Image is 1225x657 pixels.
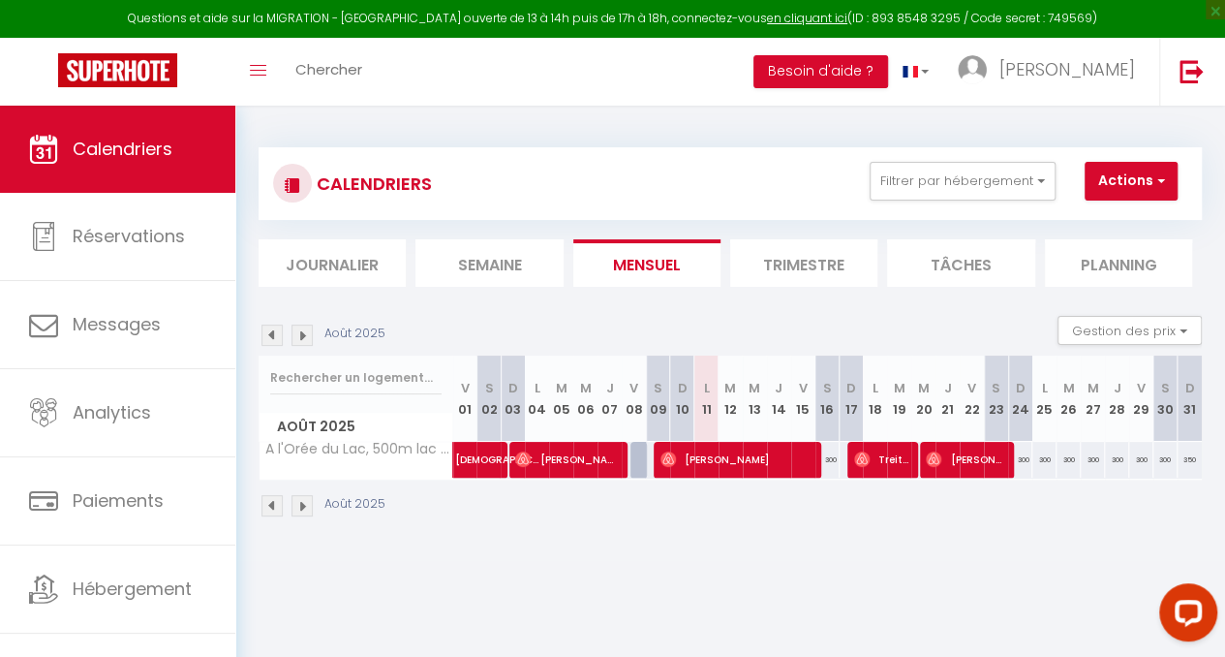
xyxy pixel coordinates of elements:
abbr: L [873,379,878,397]
span: Chercher [295,59,362,79]
th: 25 [1032,356,1057,442]
abbr: V [799,379,808,397]
a: [DEMOGRAPHIC_DATA][PERSON_NAME] [445,442,470,479]
th: 09 [646,356,670,442]
li: Planning [1045,239,1192,287]
li: Journalier [259,239,406,287]
th: 15 [791,356,815,442]
th: 11 [694,356,719,442]
th: 02 [476,356,501,442]
abbr: M [1062,379,1074,397]
abbr: M [894,379,905,397]
abbr: V [629,379,638,397]
div: 300 [1153,442,1178,478]
abbr: J [775,379,782,397]
th: 13 [743,356,767,442]
button: Gestion des prix [1057,316,1202,345]
div: 300 [1057,442,1081,478]
abbr: D [1185,379,1195,397]
button: Actions [1085,162,1178,201]
span: Calendriers [73,137,172,161]
abbr: D [1016,379,1026,397]
div: 300 [1081,442,1105,478]
span: [PERSON_NAME] [926,441,1003,478]
abbr: M [1087,379,1098,397]
img: ... [958,55,987,84]
p: Août 2025 [324,325,385,343]
span: [PERSON_NAME] [515,441,616,478]
abbr: M [580,379,592,397]
th: 23 [984,356,1008,442]
th: 28 [1105,356,1129,442]
li: Mensuel [573,239,720,287]
th: 01 [453,356,477,442]
span: Analytics [73,400,151,424]
th: 05 [549,356,573,442]
img: logout [1179,59,1204,83]
div: 300 [1105,442,1129,478]
a: Chercher [281,38,377,106]
div: 300 [1032,442,1057,478]
th: 30 [1153,356,1178,442]
span: Août 2025 [260,413,452,441]
th: 06 [573,356,597,442]
div: 300 [1008,442,1032,478]
abbr: V [460,379,469,397]
th: 22 [960,356,984,442]
th: 03 [501,356,525,442]
abbr: S [823,379,832,397]
th: 17 [840,356,864,442]
abbr: M [918,379,930,397]
div: 300 [1129,442,1153,478]
span: Treittia Abecassis [854,441,908,478]
img: Super Booking [58,53,177,87]
th: 08 [622,356,646,442]
abbr: M [749,379,760,397]
abbr: D [508,379,518,397]
a: en cliquant ici [767,10,847,26]
button: Filtrer par hébergement [870,162,1056,201]
abbr: L [535,379,540,397]
h3: CALENDRIERS [312,162,432,205]
th: 27 [1081,356,1105,442]
th: 21 [935,356,960,442]
abbr: L [703,379,709,397]
abbr: M [724,379,736,397]
th: 19 [887,356,911,442]
span: A l'Orée du Lac, 500m lac de [GEOGRAPHIC_DATA] [262,442,456,456]
div: 300 [815,442,840,478]
th: 16 [815,356,840,442]
th: 04 [525,356,549,442]
abbr: J [606,379,614,397]
span: Hébergement [73,577,192,601]
th: 20 [911,356,935,442]
abbr: V [967,379,976,397]
abbr: S [992,379,1000,397]
th: 12 [719,356,743,442]
th: 31 [1178,356,1202,442]
th: 26 [1057,356,1081,442]
abbr: D [677,379,687,397]
span: [PERSON_NAME] [999,57,1135,81]
abbr: S [654,379,662,397]
li: Tâches [887,239,1034,287]
th: 29 [1129,356,1153,442]
span: [DEMOGRAPHIC_DATA][PERSON_NAME] [455,431,544,468]
abbr: D [846,379,856,397]
abbr: S [484,379,493,397]
th: 10 [670,356,694,442]
li: Trimestre [730,239,877,287]
span: Messages [73,312,161,336]
th: 18 [863,356,887,442]
button: Besoin d'aide ? [753,55,888,88]
span: [PERSON_NAME] [660,441,808,478]
span: Réservations [73,224,185,248]
a: ... [PERSON_NAME] [943,38,1159,106]
iframe: LiveChat chat widget [1144,576,1225,657]
span: Paiements [73,488,164,513]
input: Rechercher un logement... [270,360,442,395]
abbr: J [1113,379,1120,397]
abbr: J [944,379,952,397]
th: 24 [1008,356,1032,442]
